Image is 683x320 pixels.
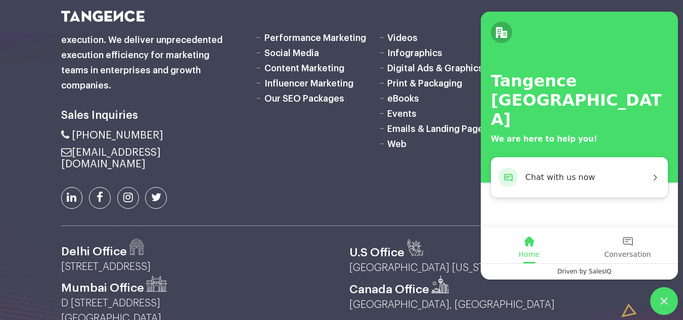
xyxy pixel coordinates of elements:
[61,2,238,93] h6: Tangence, accelerates design, development and digital marketing execution. We deliver unprecedent...
[387,64,483,73] a: Digital Ads & Graphics
[146,276,167,292] img: Path-530.png
[264,33,366,42] a: Performance Marketing
[61,259,334,275] p: [STREET_ADDRESS]
[387,140,406,149] a: Web
[650,287,678,315] div: Chat Widget
[61,147,161,169] a: [EMAIL_ADDRESS][DOMAIN_NAME]
[387,109,417,118] a: Events
[129,239,145,255] img: Path-529.png
[264,64,344,73] a: Content Marketing
[387,49,442,58] a: Infographics
[264,79,353,88] a: Influencer Marketing
[72,130,163,141] span: [PHONE_NUMBER]
[431,276,449,293] img: canada.svg
[406,239,424,256] img: us.svg
[478,9,680,282] iframe: SalesIQ Chat Window
[387,79,462,88] a: Print & Packaging
[349,245,404,260] h3: U.S Office
[349,260,622,276] p: [GEOGRAPHIC_DATA] [US_STATE] 95120
[61,281,144,296] h3: Mumbai Office
[61,106,238,124] h6: Sales Inquiries
[349,282,429,297] h3: Canada Office
[650,287,678,315] span: Minimize live chat window
[61,130,163,141] a: [PHONE_NUMBER]
[387,33,418,42] a: Videos
[349,297,622,312] p: [GEOGRAPHIC_DATA], [GEOGRAPHIC_DATA]
[387,124,488,133] a: Emails & Landing Pages
[61,244,127,259] h3: Delhi Office
[264,49,319,58] a: Social Media
[264,94,344,103] a: Our SEO Packages
[387,94,419,103] a: eBooks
